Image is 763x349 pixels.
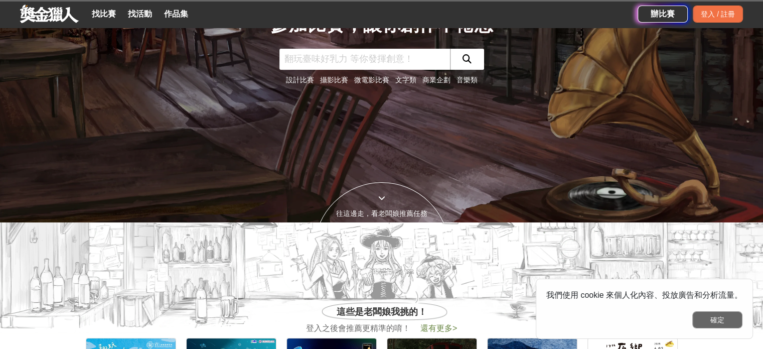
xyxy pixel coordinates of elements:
a: 作品集 [160,7,192,21]
span: 還有更多 > [420,324,457,332]
a: 還有更多> [420,324,457,332]
a: 商業企劃 [422,76,450,84]
button: 確定 [692,311,742,328]
input: 翻玩臺味好乳力 等你發揮創意！ [279,49,450,70]
a: 設計比賽 [286,76,314,84]
a: 攝影比賽 [320,76,348,84]
a: 音樂類 [456,76,478,84]
a: 微電影比賽 [354,76,389,84]
span: 我們使用 cookie 來個人化內容、投放廣告和分析流量。 [546,291,742,299]
span: 這些是老闆娘我挑的！ [337,305,427,319]
a: 找活動 [124,7,156,21]
div: 往這邊走，看老闆娘推薦任務 [315,208,449,219]
span: 登入之後會推薦更精準的唷！ [306,322,410,334]
div: 登入 / 註冊 [693,6,743,23]
a: 辦比賽 [638,6,688,23]
a: 文字類 [395,76,416,84]
a: 找比賽 [88,7,120,21]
